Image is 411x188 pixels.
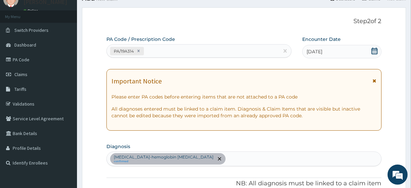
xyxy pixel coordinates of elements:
[307,48,322,55] span: [DATE]
[106,179,381,188] p: NB: All diagnosis must be linked to a claim item
[106,36,175,43] label: PA Code / Prescription Code
[114,154,214,160] p: [MEDICAL_DATA]-hemoglobin [MEDICAL_DATA]
[112,47,135,55] div: PA/19A314
[23,8,39,13] a: Online
[35,38,112,46] div: Chat with us now
[110,3,126,19] div: Minimize live chat window
[111,93,376,100] p: Please enter PA codes before entering items that are not attached to a PA code
[106,143,130,150] label: Diagnosis
[14,86,26,92] span: Tariffs
[39,53,92,121] span: We're online!
[302,36,341,43] label: Encounter Date
[14,71,27,77] span: Claims
[3,121,128,144] textarea: Type your message and hit 'Enter'
[14,27,49,33] span: Switch Providers
[14,42,36,48] span: Dashboard
[114,160,214,163] small: confirmed
[106,18,381,25] p: Step 2 of 2
[12,34,27,50] img: d_794563401_company_1708531726252_794563401
[111,77,162,85] h1: Important Notice
[217,156,223,162] span: remove selection option
[111,106,376,119] p: All diagnoses entered must be linked to a claim item. Diagnosis & Claim Items that are visible bu...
